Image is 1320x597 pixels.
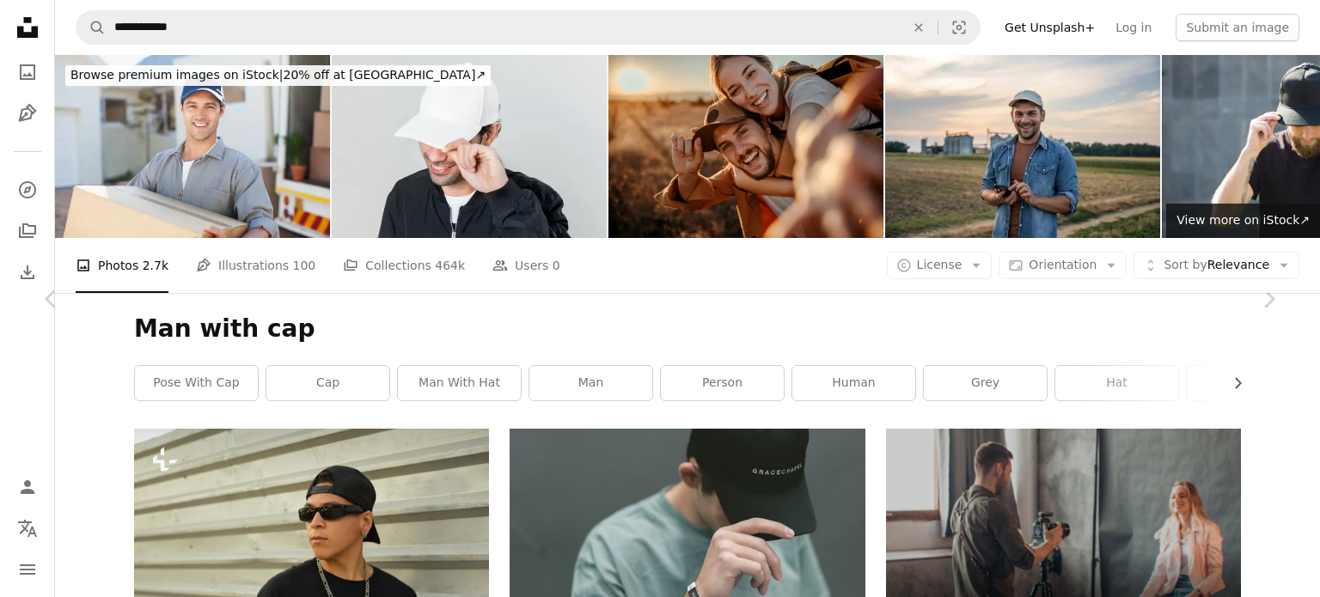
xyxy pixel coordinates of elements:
[1055,366,1178,400] a: hat
[529,366,652,400] a: man
[196,238,315,293] a: Illustrations 100
[134,314,1241,344] h1: Man with cap
[553,256,560,275] span: 0
[293,256,316,275] span: 100
[994,14,1105,41] a: Get Unsplash+
[887,252,993,279] button: License
[55,55,501,96] a: Browse premium images on iStock|20% off at [GEOGRAPHIC_DATA]↗
[10,511,45,545] button: Language
[70,68,486,82] span: 20% off at [GEOGRAPHIC_DATA] ↗
[10,214,45,248] a: Collections
[135,366,258,400] a: pose with cap
[1217,216,1320,381] a: Next
[435,256,465,275] span: 464k
[510,539,865,555] a: woman holding black fitted cap
[10,173,45,207] a: Explore
[885,55,1160,238] img: Happy male farmer using mobile phone in field
[76,10,981,45] form: Find visuals sitewide
[1134,252,1299,279] button: Sort byRelevance
[70,68,283,82] span: Browse premium images on iStock |
[924,366,1047,400] a: grey
[1105,14,1162,41] a: Log in
[661,366,784,400] a: person
[999,252,1127,279] button: Orientation
[10,470,45,504] a: Log in / Sign up
[1222,366,1241,400] button: scroll list to the right
[917,258,962,271] span: License
[900,11,938,44] button: Clear
[10,55,45,89] a: Photos
[1164,258,1207,271] span: Sort by
[266,366,389,400] a: cap
[134,539,489,554] a: a young man wearing sunglasses and a hat
[10,552,45,587] button: Menu
[398,366,521,400] a: man with hat
[938,11,980,44] button: Visual search
[1029,258,1097,271] span: Orientation
[10,96,45,131] a: Illustrations
[76,11,106,44] button: Search Unsplash
[1164,257,1269,274] span: Relevance
[792,366,915,400] a: human
[608,55,883,238] img: Selfie
[332,55,607,238] img: Happy man wearing a white cap
[1176,213,1310,227] span: View more on iStock ↗
[492,238,560,293] a: Users 0
[1176,14,1299,41] button: Submit an image
[55,55,330,238] img: Smiling man carrying box from moving van
[343,238,465,293] a: Collections 464k
[1187,366,1310,400] a: model
[1166,204,1320,238] a: View more on iStock↗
